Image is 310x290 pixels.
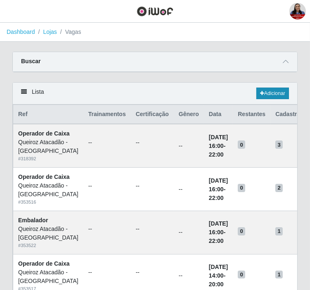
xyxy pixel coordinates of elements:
ul: -- [136,138,169,147]
div: Queiroz Atacadão - [GEOGRAPHIC_DATA] [18,268,78,285]
strong: Operador de Caixa [18,174,70,180]
th: Restantes [233,105,270,124]
a: Dashboard [7,29,35,35]
th: Certificação [131,105,174,124]
strong: - [209,134,228,158]
td: -- [174,124,204,167]
ul: -- [88,225,126,233]
th: Trainamentos [83,105,131,124]
span: 3 [275,140,283,149]
th: Gênero [174,105,204,124]
span: 0 [238,184,245,192]
ul: -- [88,138,126,147]
span: 1 [275,227,283,235]
strong: - [209,264,228,288]
img: CoreUI Logo [137,6,173,17]
strong: - [209,177,228,201]
a: Lojas [43,29,57,35]
ul: -- [88,268,126,277]
a: Adicionar [256,88,289,99]
td: -- [174,211,204,254]
span: 1 [275,271,283,279]
time: [DATE] 14:00 [209,264,228,279]
strong: Embalador [18,217,48,223]
div: Lista [13,83,297,105]
span: 0 [238,140,245,149]
span: 2 [275,184,283,192]
time: [DATE] 16:00 [209,220,228,235]
time: 22:00 [209,195,224,201]
span: 0 [238,271,245,279]
strong: Buscar [21,58,40,64]
ul: -- [136,225,169,233]
time: [DATE] 16:00 [209,134,228,149]
td: -- [174,168,204,211]
time: [DATE] 16:00 [209,177,228,193]
th: Ref [13,105,83,124]
time: 20:00 [209,281,224,288]
ul: -- [136,268,169,277]
strong: - [209,220,228,244]
strong: Operador de Caixa [18,260,70,267]
time: 22:00 [209,238,224,244]
time: 22:00 [209,151,224,158]
th: Data [204,105,233,124]
ul: -- [88,182,126,190]
div: # 353522 [18,242,78,249]
li: Vagas [57,28,81,36]
div: # 353516 [18,199,78,206]
div: # 318392 [18,155,78,162]
div: Queiroz Atacadão - [GEOGRAPHIC_DATA] [18,225,78,242]
strong: Operador de Caixa [18,130,70,137]
ul: -- [136,182,169,190]
div: Queiroz Atacadão - [GEOGRAPHIC_DATA] [18,138,78,155]
span: 0 [238,227,245,235]
div: Queiroz Atacadão - [GEOGRAPHIC_DATA] [18,181,78,199]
